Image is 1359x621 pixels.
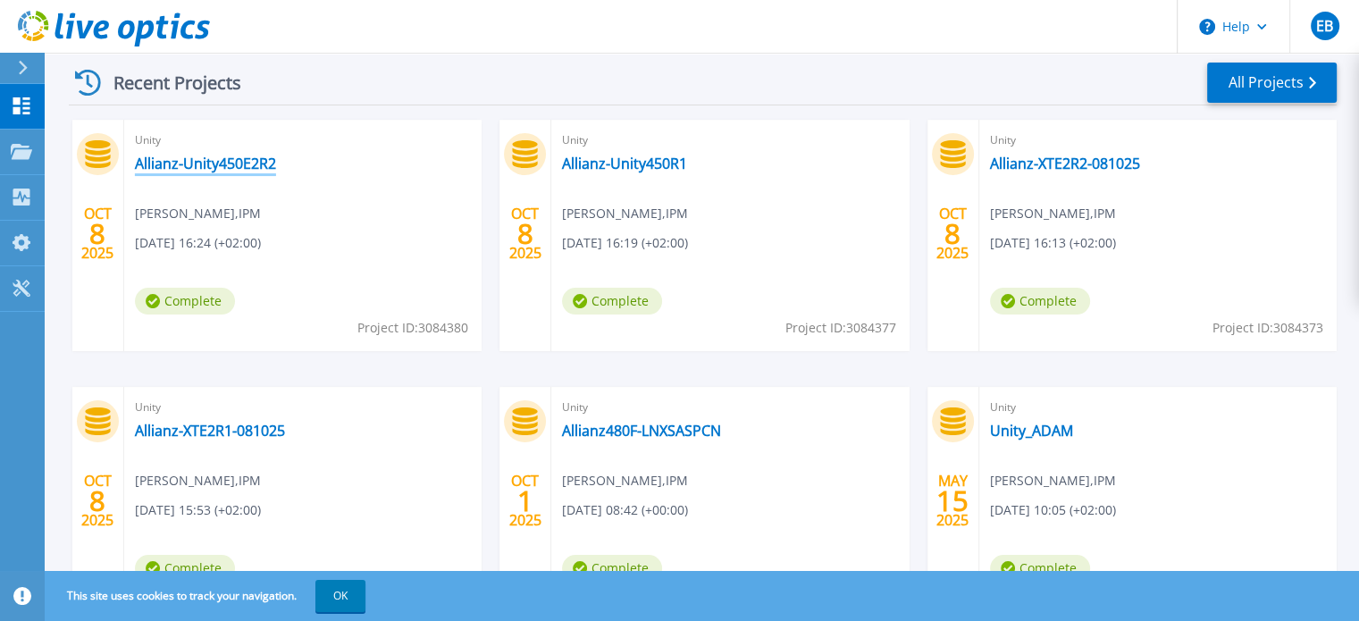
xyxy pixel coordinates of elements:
span: Unity [135,398,471,417]
span: [DATE] 16:13 (+02:00) [990,233,1116,253]
div: OCT 2025 [508,468,542,533]
span: [DATE] 08:42 (+00:00) [562,500,688,520]
a: Allianz480F-LNXSASPCN [562,422,721,440]
span: Unity [562,398,898,417]
span: Complete [135,555,235,582]
span: [PERSON_NAME] , IPM [990,471,1116,491]
a: All Projects [1207,63,1337,103]
a: Allianz-Unity450R1 [562,155,687,172]
a: Unity_ADAM [990,422,1073,440]
span: [PERSON_NAME] , IPM [990,204,1116,223]
span: [DATE] 15:53 (+02:00) [135,500,261,520]
span: [DATE] 16:19 (+02:00) [562,233,688,253]
span: [DATE] 10:05 (+02:00) [990,500,1116,520]
span: Unity [990,398,1326,417]
span: Project ID: 3084377 [785,318,896,338]
span: [PERSON_NAME] , IPM [135,471,261,491]
span: EB [1316,19,1333,33]
button: OK [315,580,365,612]
span: Project ID: 3084380 [357,318,468,338]
div: Recent Projects [69,61,265,105]
span: 8 [89,493,105,508]
div: MAY 2025 [935,468,969,533]
span: 15 [936,493,969,508]
span: Complete [562,288,662,315]
span: [PERSON_NAME] , IPM [135,204,261,223]
span: Complete [135,288,235,315]
div: OCT 2025 [80,468,114,533]
span: 8 [944,226,961,241]
span: [DATE] 16:24 (+02:00) [135,233,261,253]
div: OCT 2025 [935,201,969,266]
div: OCT 2025 [508,201,542,266]
span: Unity [990,130,1326,150]
span: Complete [990,288,1090,315]
span: Project ID: 3084373 [1212,318,1323,338]
span: Unity [562,130,898,150]
a: Allianz-Unity450E2R2 [135,155,276,172]
span: This site uses cookies to track your navigation. [49,580,365,612]
span: Complete [562,555,662,582]
span: Complete [990,555,1090,582]
a: Allianz-XTE2R2-081025 [990,155,1140,172]
a: Allianz-XTE2R1-081025 [135,422,285,440]
span: 8 [517,226,533,241]
span: 1 [517,493,533,508]
span: [PERSON_NAME] , IPM [562,471,688,491]
span: Unity [135,130,471,150]
div: OCT 2025 [80,201,114,266]
span: [PERSON_NAME] , IPM [562,204,688,223]
span: 8 [89,226,105,241]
